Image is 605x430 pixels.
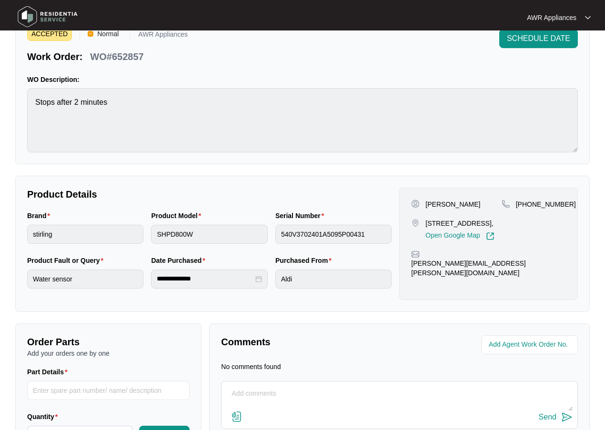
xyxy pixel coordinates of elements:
[275,256,335,265] label: Purchased From
[502,200,510,208] img: map-pin
[221,335,393,349] p: Comments
[489,339,572,350] input: Add Agent Work Order No.
[151,211,205,220] label: Product Model
[425,232,494,240] a: Open Google Map
[27,412,61,421] label: Quantity
[539,413,556,421] div: Send
[585,15,591,20] img: dropdown arrow
[425,200,480,209] p: [PERSON_NAME]
[221,362,281,371] p: No comments found
[275,225,392,244] input: Serial Number
[231,411,242,422] img: file-attachment-doc.svg
[411,200,420,208] img: user-pin
[157,274,253,284] input: Date Purchased
[138,31,188,41] p: AWR Appliances
[425,219,494,228] p: [STREET_ADDRESS],
[27,349,190,358] p: Add your orders one by one
[88,31,93,37] img: Vercel Logo
[27,27,72,41] span: ACCEPTED
[275,270,392,289] input: Purchased From
[27,188,392,201] p: Product Details
[27,335,190,349] p: Order Parts
[93,27,122,41] span: Normal
[499,29,578,48] button: SCHEDULE DATE
[561,411,573,423] img: send-icon.svg
[151,256,209,265] label: Date Purchased
[507,33,570,44] span: SCHEDULE DATE
[411,250,420,259] img: map-pin
[27,270,143,289] input: Product Fault or Query
[527,13,576,22] p: AWR Appliances
[90,50,143,63] p: WO#652857
[27,367,71,377] label: Part Details
[516,200,576,209] p: [PHONE_NUMBER]
[27,88,578,152] textarea: Stops after 2 minutes
[27,256,107,265] label: Product Fault or Query
[27,381,190,400] input: Part Details
[151,225,267,244] input: Product Model
[14,2,81,31] img: residentia service logo
[411,219,420,227] img: map-pin
[411,259,566,278] p: [PERSON_NAME][EMAIL_ADDRESS][PERSON_NAME][DOMAIN_NAME]
[27,225,143,244] input: Brand
[27,211,54,220] label: Brand
[27,75,578,84] p: WO Description:
[275,211,328,220] label: Serial Number
[27,50,82,63] p: Work Order:
[486,232,494,240] img: Link-External
[539,411,573,424] button: Send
